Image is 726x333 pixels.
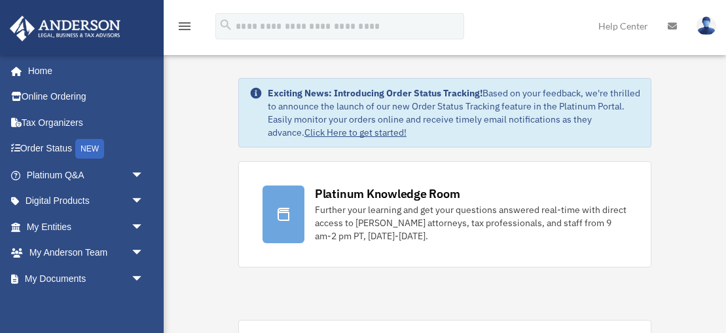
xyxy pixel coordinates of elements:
i: search [219,18,233,32]
span: arrow_drop_down [131,214,157,241]
span: arrow_drop_down [131,188,157,215]
a: Platinum Q&Aarrow_drop_down [9,162,164,188]
a: menu [177,23,192,34]
img: Anderson Advisors Platinum Portal [6,16,124,41]
strong: Exciting News: Introducing Order Status Tracking! [268,87,482,99]
a: Digital Productsarrow_drop_down [9,188,164,214]
a: Tax Organizers [9,109,164,136]
div: Platinum Knowledge Room [315,186,460,202]
img: User Pic [697,16,716,35]
a: Online Ordering [9,84,164,110]
span: arrow_drop_down [131,240,157,267]
a: Home [9,58,157,84]
div: Based on your feedback, we're thrilled to announce the launch of our new Order Status Tracking fe... [268,87,640,139]
a: Platinum Knowledge Room Further your learning and get your questions answered real-time with dire... [238,161,651,267]
a: Order StatusNEW [9,136,164,163]
span: arrow_drop_down [131,265,157,292]
a: My Anderson Teamarrow_drop_down [9,240,164,266]
div: NEW [75,139,104,159]
i: menu [177,18,192,34]
div: Further your learning and get your questions answered real-time with direct access to [PERSON_NAM... [315,203,627,243]
span: arrow_drop_down [131,162,157,189]
a: My Documentsarrow_drop_down [9,265,164,292]
a: My Entitiesarrow_drop_down [9,214,164,240]
a: Click Here to get started! [304,127,407,138]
